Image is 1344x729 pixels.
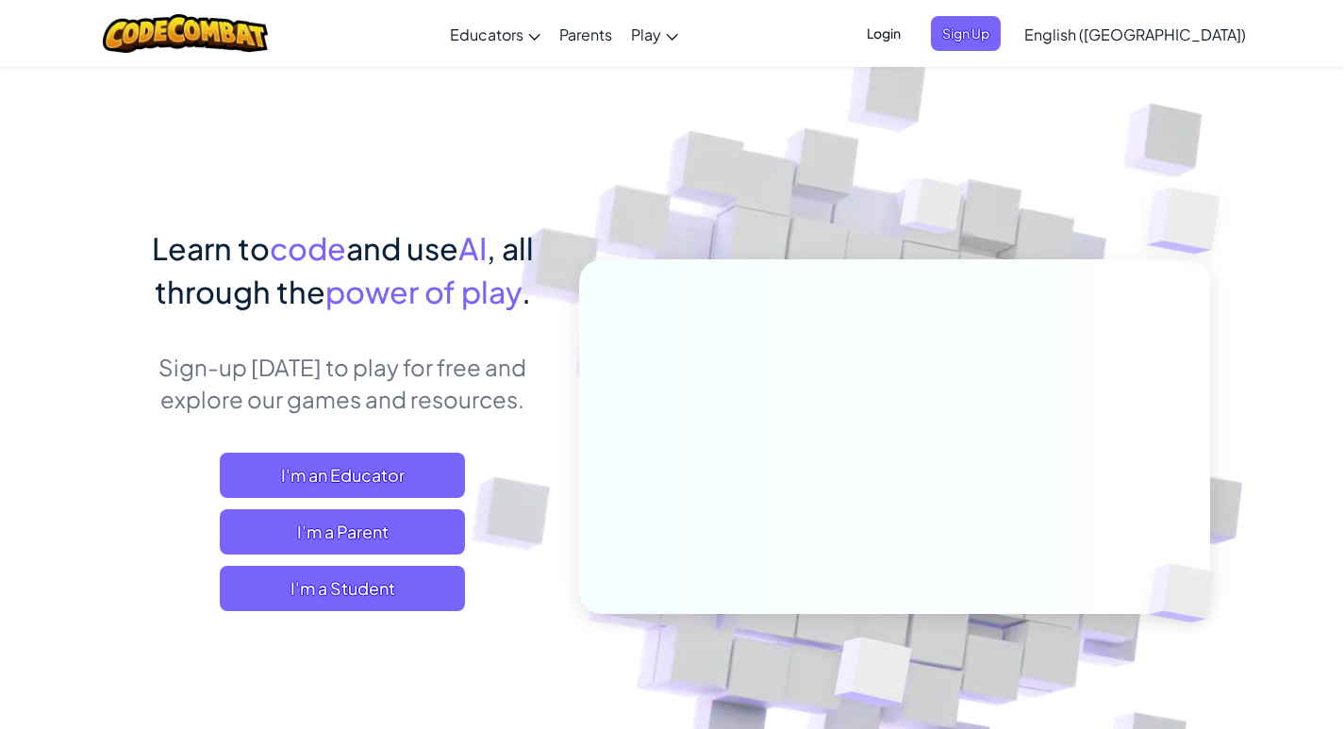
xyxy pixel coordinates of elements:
span: . [522,273,531,310]
img: Overlap cubes [1109,141,1272,301]
a: I'm an Educator [220,453,465,498]
button: I'm a Student [220,566,465,611]
span: Educators [450,25,523,44]
span: and use [346,229,458,267]
img: Overlap cubes [1117,524,1258,662]
a: I'm a Parent [220,509,465,555]
p: Sign-up [DATE] to play for free and explore our games and resources. [135,351,551,415]
a: Parents [550,8,622,59]
a: Educators [440,8,550,59]
a: Play [622,8,688,59]
span: AI [458,229,487,267]
span: power of play [325,273,522,310]
img: CodeCombat logo [103,14,268,53]
img: Overlap cubes [864,141,1000,281]
button: Login [855,16,912,51]
span: English ([GEOGRAPHIC_DATA]) [1024,25,1246,44]
a: English ([GEOGRAPHIC_DATA]) [1015,8,1255,59]
span: Learn to [152,229,270,267]
span: Play [631,25,661,44]
span: code [270,229,346,267]
button: Sign Up [931,16,1001,51]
